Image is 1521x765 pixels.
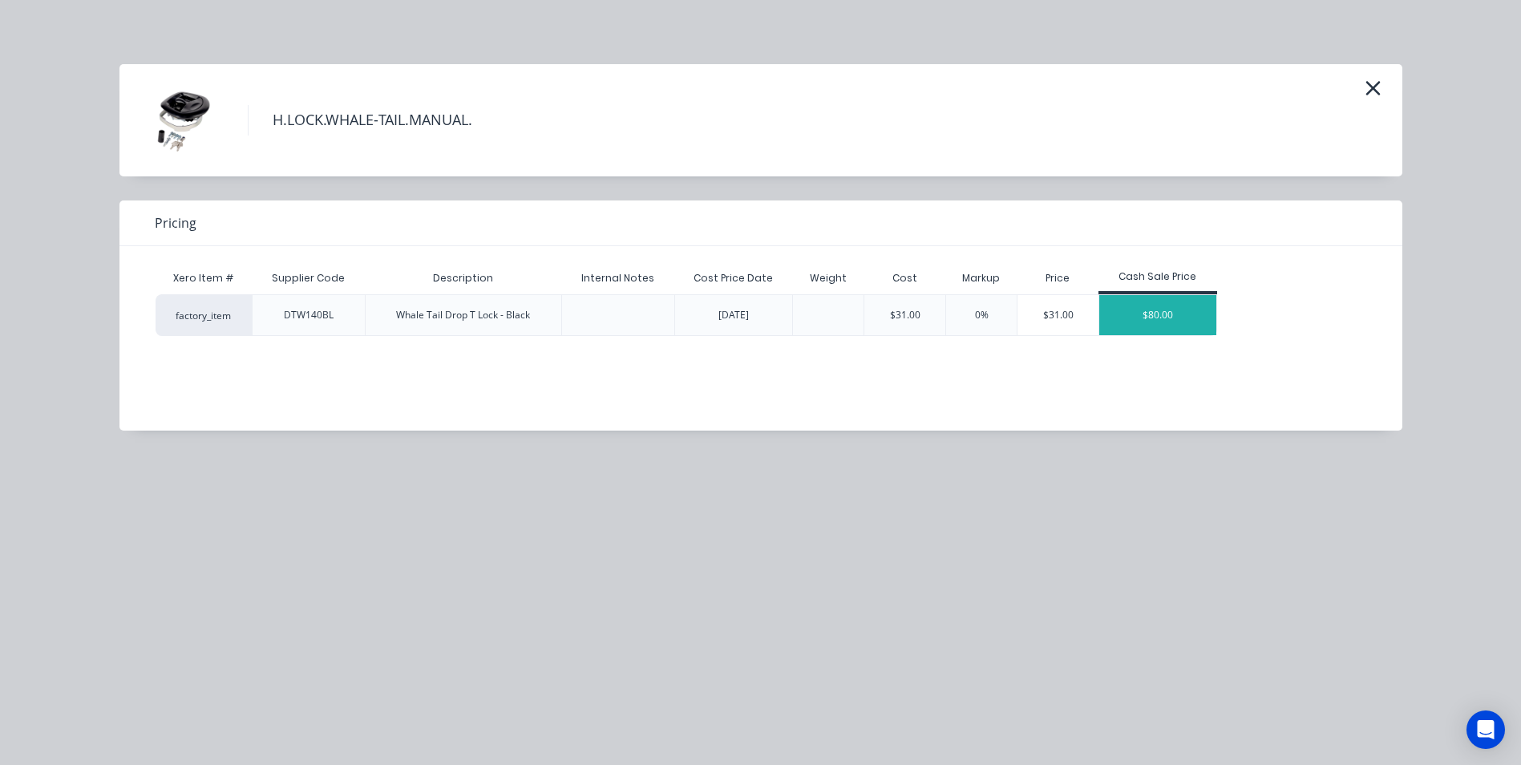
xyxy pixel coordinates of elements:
div: Supplier Code [259,258,358,298]
div: Markup [945,262,1017,294]
h4: H.LOCK.WHALE-TAIL.MANUAL. [248,105,496,136]
div: [DATE] [718,308,749,322]
img: H.LOCK.WHALE-TAIL.MANUAL. [144,80,224,160]
div: factory_item [156,294,252,336]
div: Cost [864,262,945,294]
div: Cost Price Date [681,258,786,298]
div: Weight [797,258,860,298]
div: Whale Tail Drop T Lock - Black [396,308,530,322]
div: 0% [975,308,989,322]
div: Open Intercom Messenger [1466,710,1505,749]
div: Xero Item # [156,262,252,294]
div: Cash Sale Price [1098,269,1217,284]
div: $31.00 [890,308,920,322]
div: $80.00 [1099,295,1216,335]
span: Pricing [155,213,196,233]
div: Description [420,258,506,298]
div: DTW140BL [284,308,334,322]
div: Price [1017,262,1098,294]
div: $31.00 [1017,295,1098,335]
div: Internal Notes [568,258,667,298]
